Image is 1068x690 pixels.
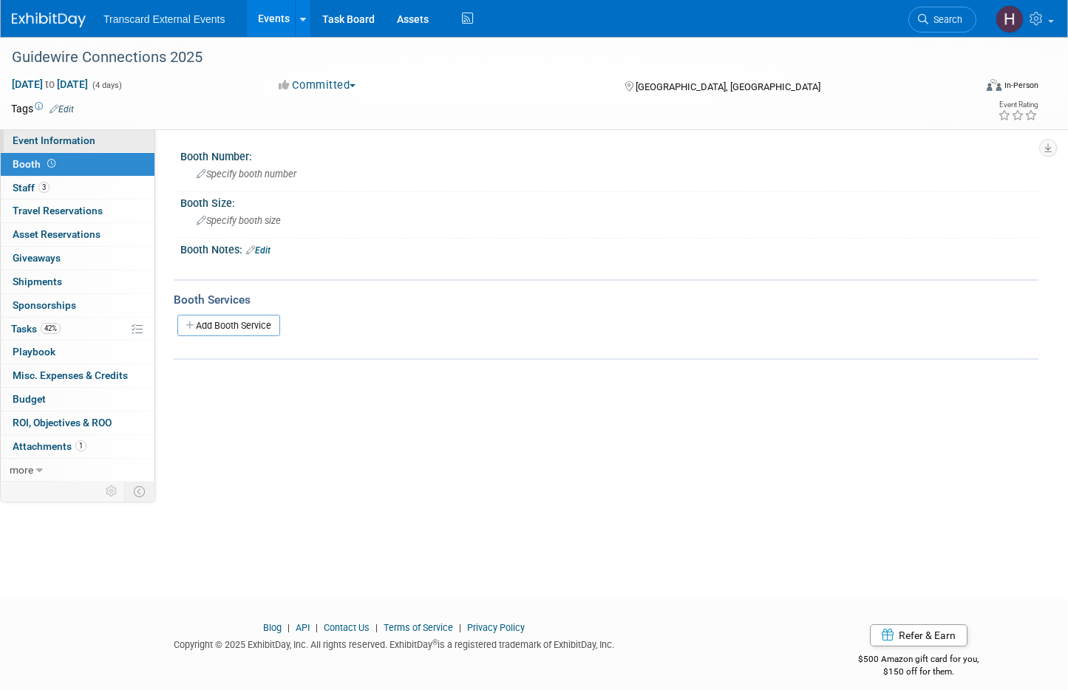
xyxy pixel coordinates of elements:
[103,13,225,25] span: Transcard External Events
[174,292,1038,308] div: Booth Services
[384,622,453,633] a: Terms of Service
[987,79,1001,91] img: Format-Inperson.png
[11,323,61,335] span: Tasks
[885,77,1038,99] div: Event Format
[13,158,58,170] span: Booth
[1,247,154,270] a: Giveaways
[41,323,61,334] span: 42%
[91,81,122,90] span: (4 days)
[273,78,361,93] button: Committed
[13,299,76,311] span: Sponsorships
[324,622,370,633] a: Contact Us
[11,101,74,116] td: Tags
[432,638,438,646] sup: ®
[798,643,1038,677] div: $500 Amazon gift card for you,
[246,245,271,256] a: Edit
[7,44,951,71] div: Guidewire Connections 2025
[38,182,50,193] span: 3
[284,622,293,633] span: |
[13,134,95,146] span: Event Information
[13,205,103,216] span: Travel Reservations
[636,81,820,92] span: [GEOGRAPHIC_DATA], [GEOGRAPHIC_DATA]
[13,276,62,287] span: Shipments
[12,13,86,27] img: ExhibitDay
[1,388,154,411] a: Budget
[180,146,1038,164] div: Booth Number:
[11,78,89,91] span: [DATE] [DATE]
[197,168,296,180] span: Specify booth number
[798,666,1038,678] div: $150 off for them.
[50,104,74,115] a: Edit
[998,101,1038,109] div: Event Rating
[13,182,50,194] span: Staff
[13,228,101,240] span: Asset Reservations
[928,14,962,25] span: Search
[870,624,967,646] a: Refer & Earn
[263,622,282,633] a: Blog
[180,192,1038,211] div: Booth Size:
[99,482,125,501] td: Personalize Event Tab Strip
[1,294,154,317] a: Sponsorships
[1,199,154,222] a: Travel Reservations
[177,315,280,336] a: Add Booth Service
[996,5,1024,33] img: Haille Dinger
[13,346,55,358] span: Playbook
[11,635,776,652] div: Copyright © 2025 ExhibitDay, Inc. All rights reserved. ExhibitDay is a registered trademark of Ex...
[13,252,61,264] span: Giveaways
[197,215,281,226] span: Specify booth size
[1,177,154,199] a: Staff3
[1,318,154,341] a: Tasks42%
[372,622,381,633] span: |
[1,364,154,387] a: Misc. Expenses & Credits
[44,158,58,169] span: Booth not reserved yet
[1,341,154,363] a: Playbook
[312,622,322,633] span: |
[908,7,976,33] a: Search
[13,393,46,405] span: Budget
[467,622,525,633] a: Privacy Policy
[10,464,33,476] span: more
[1,153,154,176] a: Booth
[1,270,154,293] a: Shipments
[1,129,154,152] a: Event Information
[1,435,154,458] a: Attachments1
[1004,80,1038,91] div: In-Person
[180,239,1038,258] div: Booth Notes:
[125,482,155,501] td: Toggle Event Tabs
[1,223,154,246] a: Asset Reservations
[296,622,310,633] a: API
[13,440,86,452] span: Attachments
[455,622,465,633] span: |
[13,369,128,381] span: Misc. Expenses & Credits
[13,417,112,428] span: ROI, Objectives & ROO
[75,440,86,451] span: 1
[43,78,57,90] span: to
[1,411,154,434] a: ROI, Objectives & ROO
[1,459,154,482] a: more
